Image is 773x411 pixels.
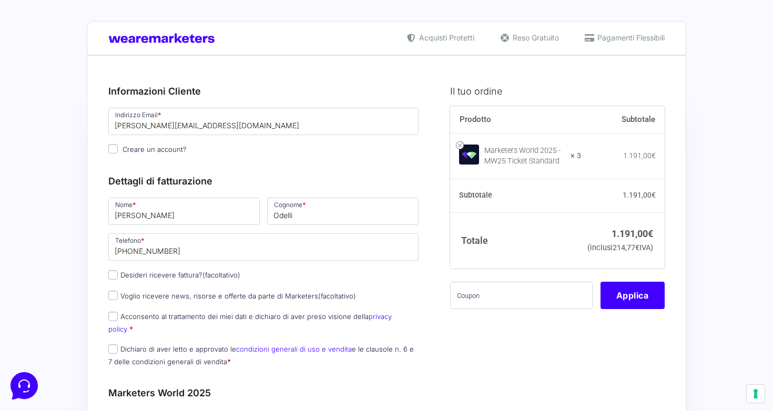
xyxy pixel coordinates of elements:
label: Acconsento al trattamento dei miei dati e dichiaro di aver preso visione della [108,312,392,333]
bdi: 1.191,00 [623,151,656,160]
bdi: 1.191,00 [623,191,656,199]
input: Coupon [450,282,593,309]
span: € [648,228,653,239]
img: dark [34,59,55,80]
a: privacy policy [108,312,392,333]
img: dark [17,59,38,80]
span: € [652,191,656,199]
h3: Il tuo ordine [450,84,665,98]
span: Reso Gratuito [510,32,559,43]
h3: Dettagli di fatturazione [108,174,419,188]
input: Cognome * [267,198,419,225]
label: Desideri ricevere fattura? [108,271,240,279]
span: Acquisti Protetti [416,32,474,43]
input: Acconsento al trattamento dei miei dati e dichiaro di aver preso visione dellaprivacy policy [108,312,118,321]
p: Aiuto [162,329,177,338]
span: € [652,151,656,160]
small: (inclusi IVA) [587,243,653,252]
input: Dichiaro di aver letto e approvato lecondizioni generali di uso e venditae le clausole n. 6 e 7 d... [108,344,118,354]
button: Aiuto [137,314,202,338]
iframe: Customerly Messenger Launcher [8,370,40,402]
button: Inizia una conversazione [17,88,194,109]
img: dark [50,59,72,80]
strong: × 3 [571,151,581,161]
input: Indirizzo Email * [108,108,419,135]
div: Marketers World 2025 - MW25 Ticket Standard [484,146,564,167]
th: Prodotto [450,106,581,133]
button: Messaggi [73,314,138,338]
input: Creare un account? [108,144,118,153]
input: Desideri ricevere fattura?(facoltativo) [108,270,118,280]
h3: Informazioni Cliente [108,84,419,98]
th: Subtotale [581,106,665,133]
p: Messaggi [91,329,119,338]
span: Pagamenti Flessibili [595,32,665,43]
bdi: 1.191,00 [612,228,653,239]
span: (facoltativo) [318,292,356,300]
a: Apri Centro Assistenza [112,130,194,139]
button: Le tue preferenze relative al consenso per le tecnologie di tracciamento [747,385,765,403]
span: (facoltativo) [202,271,240,279]
input: Cerca un articolo... [24,153,172,163]
input: Nome * [108,198,260,225]
p: Home [32,329,49,338]
th: Subtotale [450,179,581,213]
label: Voglio ricevere news, risorse e offerte da parte di Marketers [108,292,356,300]
span: 214,77 [613,243,639,252]
input: Voglio ricevere news, risorse e offerte da parte di Marketers(facoltativo) [108,291,118,300]
h2: Ciao da Marketers 👋 [8,8,177,25]
th: Totale [450,212,581,269]
h3: Marketers World 2025 [108,386,419,400]
button: Applica [601,282,665,309]
span: Inizia una conversazione [68,95,155,103]
span: € [635,243,639,252]
span: Le tue conversazioni [17,42,89,50]
span: Creare un account? [123,145,187,153]
label: Dichiaro di aver letto e approvato le e le clausole n. 6 e 7 delle condizioni generali di vendita [108,345,414,365]
a: condizioni generali di uso e vendita [236,345,352,353]
button: Home [8,314,73,338]
span: Trova una risposta [17,130,82,139]
input: Telefono * [108,233,419,261]
img: Marketers World 2025 - MW25 Ticket Standard [459,145,479,165]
